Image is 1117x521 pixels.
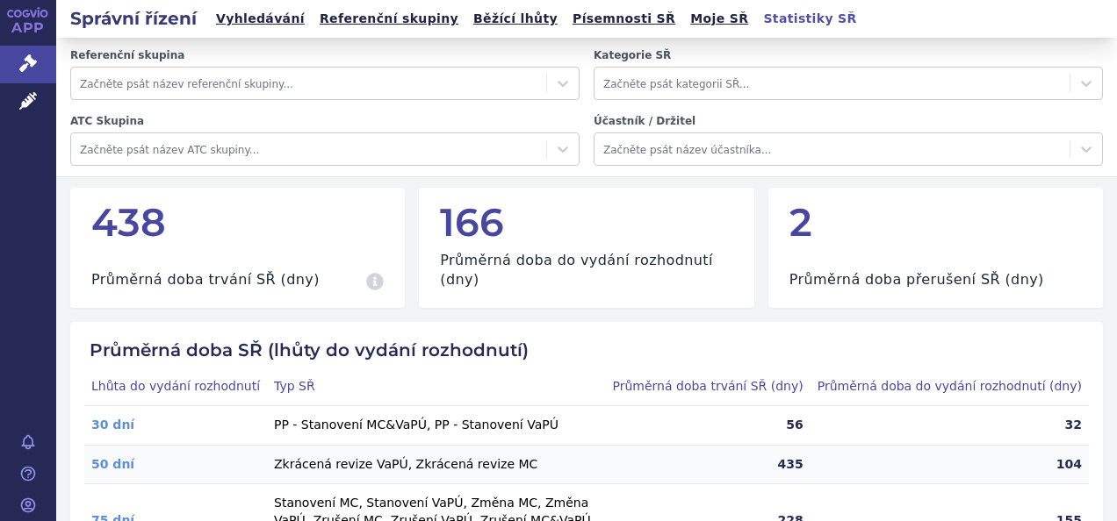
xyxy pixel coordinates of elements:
div: Začněte psát název referenční skupiny... [80,72,537,95]
th: 435 [606,445,811,484]
div: Začněte psát název účastníka... [603,138,1061,161]
div: 438 [91,202,384,244]
label: Účastník / Držitel [594,114,1103,129]
h2: Průměrná doba SŘ (lhůty do vydání rozhodnutí) [84,339,1089,360]
label: Kategorie SŘ [594,48,1103,63]
th: PP - Stanovení MC&VaPÚ, PP - Stanovení VaPÚ [267,406,606,446]
div: 2 [789,202,1082,244]
a: Moje SŘ [685,7,753,31]
th: Lhůta do vydání rozhodnutí [84,368,267,406]
a: Vyhledávání [211,7,310,31]
th: 50 dní [84,445,267,484]
th: 104 [811,445,1089,484]
th: 32 [811,406,1089,446]
a: Běžící lhůty [468,7,563,31]
h3: Průměrná doba do vydání rozhodnutí (dny) [440,251,732,290]
div: 166 [440,202,732,244]
label: Referenční skupina [70,48,580,63]
a: Statistiky SŘ [758,7,861,31]
a: Referenční skupiny [314,7,464,31]
div: Začněte psát název ATC skupiny... [80,138,537,161]
th: Zkrácená revize VaPÚ, Zkrácená revize MC [267,445,606,484]
th: Průměrná doba do vydání rozhodnutí (dny) [811,368,1089,406]
div: Začněte psát kategorii SŘ... [603,72,1061,95]
label: ATC Skupina [70,114,580,129]
h3: Průměrná doba trvání SŘ (dny) [91,270,320,289]
h3: Průměrná doba přerušení SŘ (dny) [789,270,1044,289]
th: Průměrná doba trvání SŘ (dny) [606,368,811,406]
h2: Správní řízení [56,6,211,31]
a: Písemnosti SŘ [567,7,681,31]
th: 56 [606,406,811,446]
th: Typ SŘ [267,368,606,406]
th: 30 dní [84,406,267,446]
